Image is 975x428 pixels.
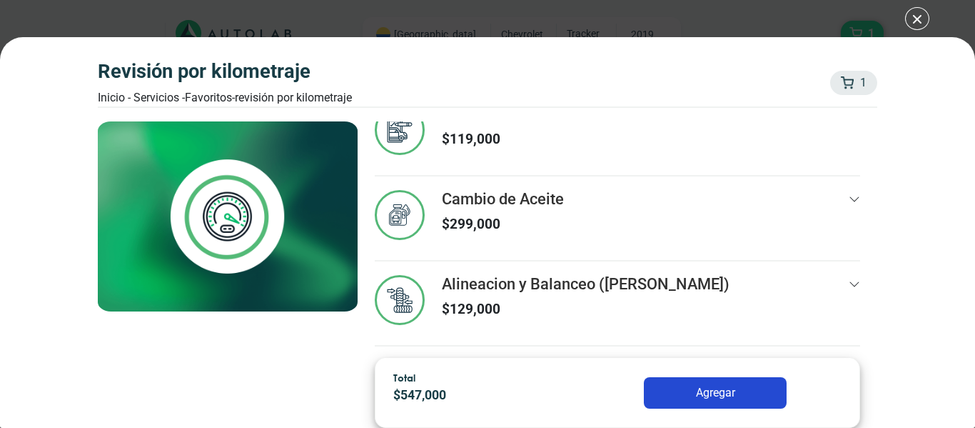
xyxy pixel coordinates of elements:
[375,105,425,155] img: revision_general-v3.svg
[393,372,415,384] span: Total
[98,89,352,106] div: Inicio - Servicios - Favoritos -
[442,190,564,209] h3: Cambio de Aceite
[644,377,787,409] button: Agregar
[442,129,560,150] p: $ 119,000
[442,275,729,294] h3: Alineacion y Balanceo ([PERSON_NAME])
[98,60,352,84] h3: Revisión por Kilometraje
[393,386,567,405] p: $ 547,000
[442,299,729,320] p: $ 129,000
[442,214,564,235] p: $ 299,000
[375,275,425,325] img: alineacion_y_balanceo-v3.svg
[375,190,425,240] img: cambio_de_aceite-v3.svg
[235,91,352,104] font: Revisión por Kilometraje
